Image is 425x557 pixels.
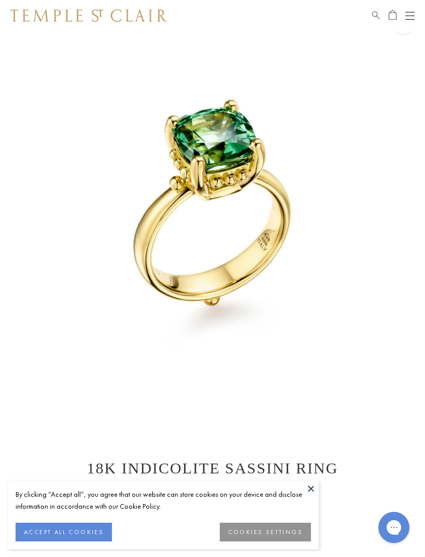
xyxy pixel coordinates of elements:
[16,523,112,541] button: ACCEPT ALL COOKIES
[372,9,380,22] a: Search
[405,9,415,22] button: Open navigation
[373,508,415,547] iframe: Gorgias live chat messenger
[220,523,311,541] button: COOKIES SETTINGS
[10,459,415,477] h1: 18K Indicolite Sassini Ring
[16,488,311,512] div: By clicking “Accept all”, you agree that our website can store cookies on your device and disclos...
[10,9,167,22] img: Temple St. Clair
[389,9,396,22] a: Open Shopping Bag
